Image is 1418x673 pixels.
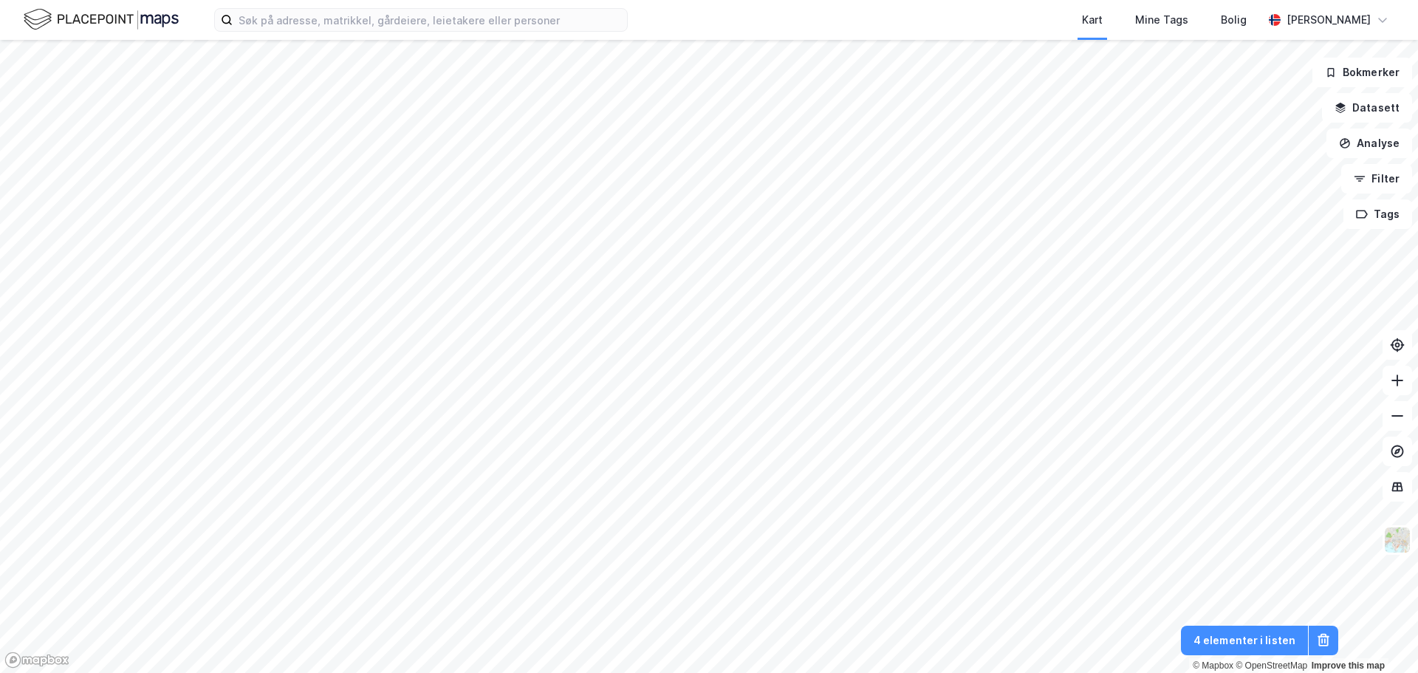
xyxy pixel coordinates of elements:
[1181,626,1308,655] button: 4 elementer i listen
[1344,602,1418,673] div: Kontrollprogram for chat
[1082,11,1103,29] div: Kart
[1312,660,1385,671] a: Improve this map
[1135,11,1188,29] div: Mine Tags
[1344,602,1418,673] iframe: Chat Widget
[233,9,627,31] input: Søk på adresse, matrikkel, gårdeiere, leietakere eller personer
[1341,164,1412,194] button: Filter
[1383,526,1411,554] img: Z
[4,652,69,669] a: Mapbox homepage
[1326,129,1412,158] button: Analyse
[1236,660,1307,671] a: OpenStreetMap
[1322,93,1412,123] button: Datasett
[1221,11,1247,29] div: Bolig
[1193,660,1233,671] a: Mapbox
[1312,58,1412,87] button: Bokmerker
[1287,11,1371,29] div: [PERSON_NAME]
[1343,199,1412,229] button: Tags
[24,7,179,33] img: logo.f888ab2527a4732fd821a326f86c7f29.svg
